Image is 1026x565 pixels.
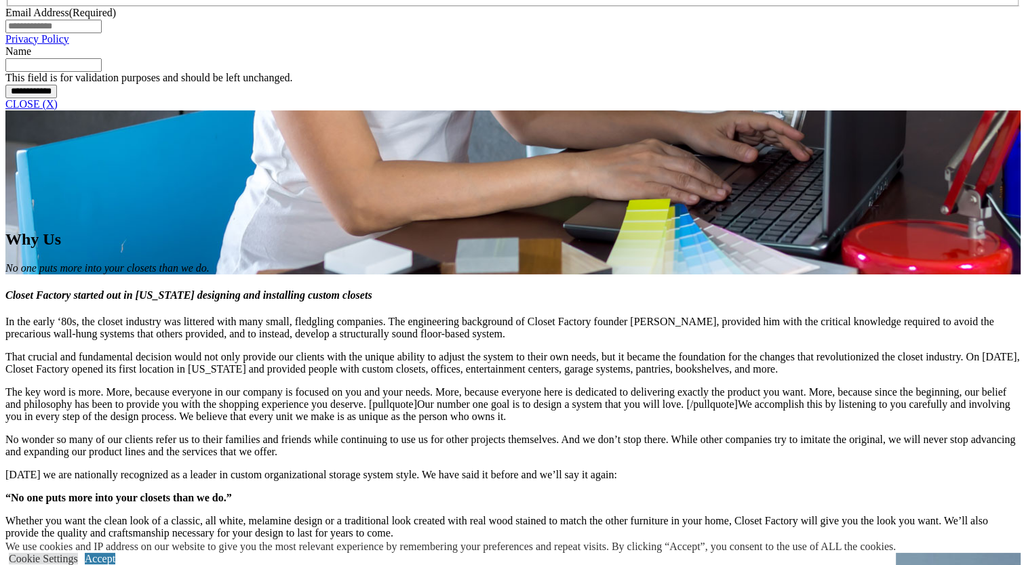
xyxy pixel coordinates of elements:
em: No one puts more into your closets than we do. [5,262,210,274]
strong: Closet Factory started out in [US_STATE] designing and installing custom closets [5,289,372,301]
p: [DATE] we are nationally recognized as a leader in custom organizational storage system style. We... [5,469,1021,481]
div: This field is for validation purposes and should be left unchanged. [5,72,1021,84]
p: No wonder so many of our clients refer us to their families and friends while continuing to use u... [5,434,1021,458]
h1: Why Us [5,230,1021,249]
a: Cookie Settings [9,553,78,564]
a: CLOSE (X) [5,98,58,110]
strong: “No one puts more into your closets than we do.” [5,492,232,503]
div: We use cookies and IP address on our website to give you the most relevant experience by remember... [5,541,896,553]
label: Email Address [5,7,116,18]
a: Privacy Policy [5,33,69,45]
p: In the early ‘80s, the closet industry was littered with many small, fledgling companies. The eng... [5,316,1021,340]
p: The key word is more. More, because everyone in our company is focused on you and your needs. Mor... [5,386,1021,423]
label: Name [5,45,31,57]
a: Accept [85,553,115,564]
span: (Required) [69,7,116,18]
p: That crucial and fundamental decision would not only provide our clients with the unique ability ... [5,351,1021,375]
p: Whether you want the clean look of a classic, all white, melamine design or a traditional look cr... [5,515,1021,539]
